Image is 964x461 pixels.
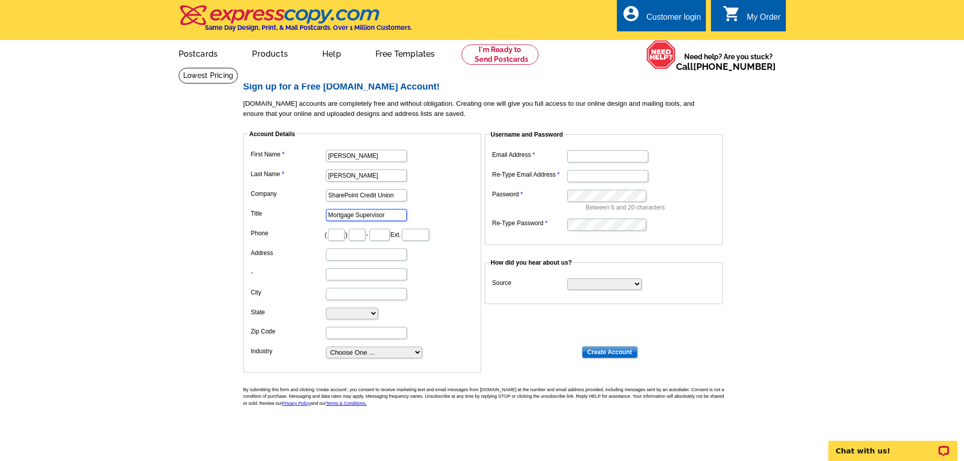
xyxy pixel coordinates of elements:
a: Products [236,41,304,65]
label: Zip Code [251,327,325,336]
legend: How did you hear about us? [490,258,573,267]
span: Need help? Are you stuck? [676,52,781,72]
label: Password [492,190,566,199]
a: [PHONE_NUMBER] [693,61,776,72]
img: help [646,40,676,69]
label: City [251,288,325,297]
label: Re-Type Email Address [492,170,566,179]
i: account_circle [622,5,640,23]
a: Same Day Design, Print, & Mail Postcards. Over 1 Million Customers. [179,12,412,31]
p: By submitting this form and clicking 'create account', you consent to receive marketing text and ... [243,387,729,407]
label: State [251,308,325,317]
legend: Account Details [248,130,297,139]
p: [DOMAIN_NAME] accounts are completely free and without obligation. Creating one will give you ful... [243,99,729,119]
label: - [251,268,325,277]
label: First Name [251,150,325,159]
label: Email Address [492,150,566,159]
p: Between 6 and 20 characters [586,203,718,212]
dd: ( ) - Ext. [248,226,476,242]
h2: Sign up for a Free [DOMAIN_NAME] Account! [243,81,729,93]
div: Customer login [646,13,701,27]
a: Postcards [162,41,234,65]
a: shopping_cart My Order [723,11,781,24]
label: Phone [251,229,325,238]
a: Terms & Conditions. [326,401,367,406]
a: Privacy Policy [282,401,311,406]
a: account_circle Customer login [622,11,701,24]
label: Re-Type Password [492,219,566,228]
label: Title [251,209,325,218]
input: Create Account [582,346,638,358]
label: Address [251,248,325,258]
a: Free Templates [359,41,451,65]
h4: Same Day Design, Print, & Mail Postcards. Over 1 Million Customers. [205,24,412,31]
legend: Username and Password [490,130,564,139]
label: Last Name [251,170,325,179]
label: Industry [251,347,325,356]
iframe: LiveChat chat widget [822,429,964,461]
span: Call [676,61,776,72]
div: My Order [747,13,781,27]
i: shopping_cart [723,5,741,23]
label: Source [492,278,566,287]
a: Help [306,41,357,65]
label: Company [251,189,325,198]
